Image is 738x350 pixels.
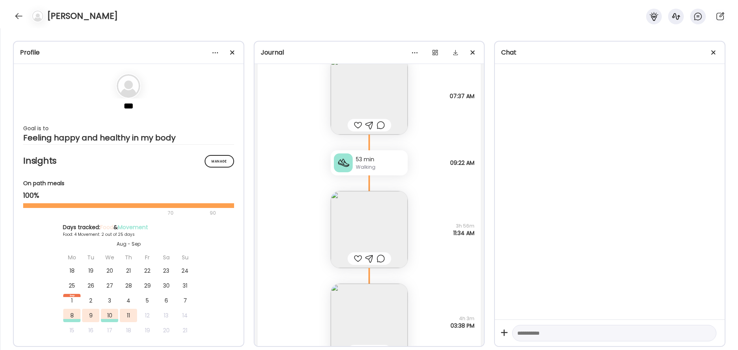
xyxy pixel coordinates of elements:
span: Movement [118,223,148,231]
div: 5 [139,294,156,307]
div: 90 [209,208,217,218]
div: 70 [23,208,207,218]
div: 7 [176,294,194,307]
div: 18 [120,324,137,337]
div: Fr [139,251,156,264]
div: Sa [157,251,175,264]
div: Th [120,251,137,264]
img: bg-avatar-default.svg [32,11,43,22]
div: Manage [205,155,234,168]
div: 29 [139,279,156,292]
div: Tu [82,251,99,264]
div: 13 [157,309,175,322]
div: 53 min [356,155,405,164]
div: Walking [356,164,405,171]
div: 26 [82,279,99,292]
span: 09:22 AM [450,159,474,166]
div: 30 [157,279,175,292]
span: 03:38 PM [450,322,474,329]
div: Sep [63,294,81,297]
h2: Insights [23,155,234,167]
span: Food [100,223,114,231]
span: 07:37 AM [450,93,474,100]
div: 20 [157,324,175,337]
div: 22 [139,264,156,277]
div: 8 [63,309,81,322]
div: 23 [157,264,175,277]
div: 11 [120,309,137,322]
div: 2 [82,294,99,307]
div: Aug - Sep [63,241,194,248]
h4: [PERSON_NAME] [47,10,118,22]
div: Food: 4 Movement: 2 out of 25 days [63,232,194,237]
div: 12 [139,309,156,322]
div: Su [176,251,194,264]
div: 19 [139,324,156,337]
div: 4 [120,294,137,307]
div: 19 [82,264,99,277]
div: 28 [120,279,137,292]
div: 27 [101,279,118,292]
div: 15 [63,324,81,337]
div: 31 [176,279,194,292]
div: 18 [63,264,81,277]
span: 4h 3m [450,315,474,322]
div: 21 [176,324,194,337]
div: Mo [63,251,81,264]
img: bg-avatar-default.svg [117,74,140,98]
div: 1 [63,294,81,307]
div: Days tracked: & [63,223,194,232]
div: 20 [101,264,118,277]
div: 9 [82,309,99,322]
div: Chat [501,48,718,57]
img: images%2FXCPDlGnWx9QfyCmOe080ZI2EizI3%2F9ysbNMHhLvnzrCNVgTE1%2FdeIIzx2zLT0fglsXjLRG_240 [331,191,408,268]
div: 6 [157,294,175,307]
div: 10 [101,309,118,322]
div: We [101,251,118,264]
div: Journal [261,48,478,57]
span: 11:34 AM [453,230,474,237]
div: 24 [176,264,194,277]
div: On path meals [23,179,234,188]
div: 21 [120,264,137,277]
div: 16 [82,324,99,337]
img: images%2FXCPDlGnWx9QfyCmOe080ZI2EizI3%2FCdlli27hQNpGqlTXkUxW%2FxymeYnTwbeSwFSAXIvjb_240 [331,58,408,135]
span: 3h 56m [453,222,474,230]
div: Feeling happy and healthy in my body [23,133,234,142]
div: 3 [101,294,118,307]
div: 25 [63,279,81,292]
div: Profile [20,48,237,57]
div: 14 [176,309,194,322]
div: 17 [101,324,118,337]
div: 100% [23,191,234,200]
div: Goal is to [23,124,234,133]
